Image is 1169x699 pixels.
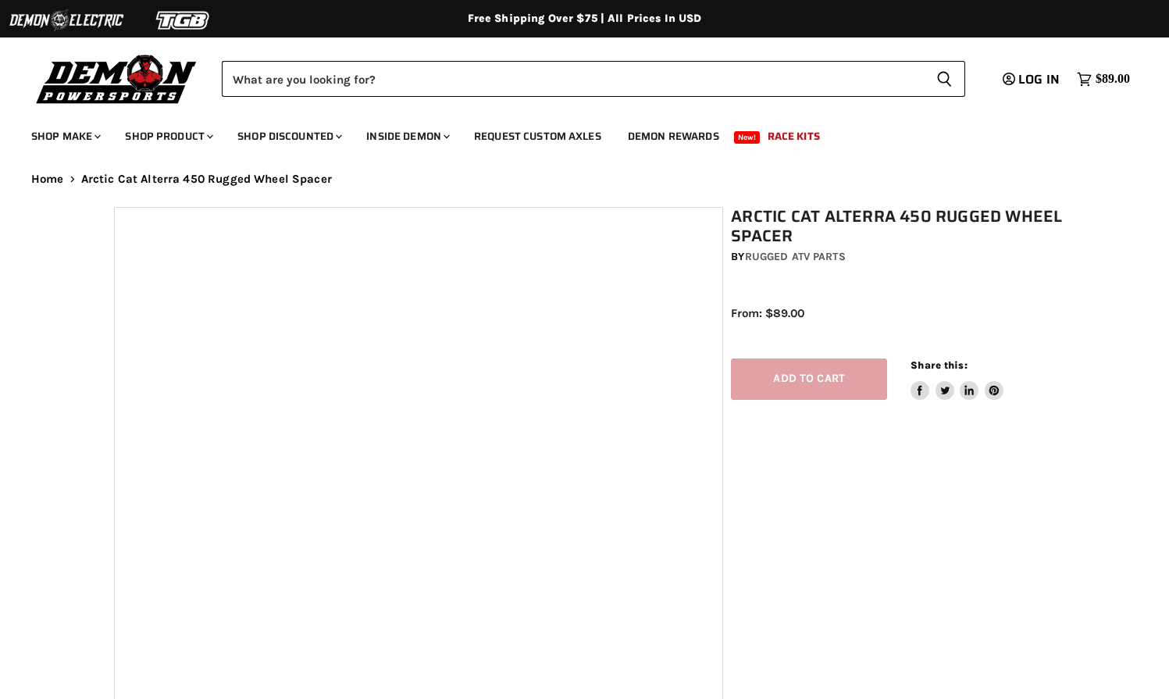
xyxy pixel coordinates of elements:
[222,61,924,97] input: Search
[616,120,731,152] a: Demon Rewards
[911,359,967,371] span: Share this:
[745,250,846,263] a: Rugged ATV Parts
[734,131,761,144] span: New!
[222,61,965,97] form: Product
[924,61,965,97] button: Search
[31,51,202,106] img: Demon Powersports
[31,173,64,186] a: Home
[125,5,242,35] img: TGB Logo 2
[731,207,1063,246] h1: Arctic Cat Alterra 450 Rugged Wheel Spacer
[756,120,832,152] a: Race Kits
[8,5,125,35] img: Demon Electric Logo 2
[81,173,332,186] span: Arctic Cat Alterra 450 Rugged Wheel Spacer
[911,358,1003,400] aside: Share this:
[731,306,804,320] span: From: $89.00
[1018,70,1060,89] span: Log in
[1096,72,1130,87] span: $89.00
[20,114,1126,152] ul: Main menu
[1069,68,1138,91] a: $89.00
[226,120,351,152] a: Shop Discounted
[20,120,110,152] a: Shop Make
[462,120,613,152] a: Request Custom Axles
[996,73,1069,87] a: Log in
[113,120,223,152] a: Shop Product
[355,120,459,152] a: Inside Demon
[731,248,1063,266] div: by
